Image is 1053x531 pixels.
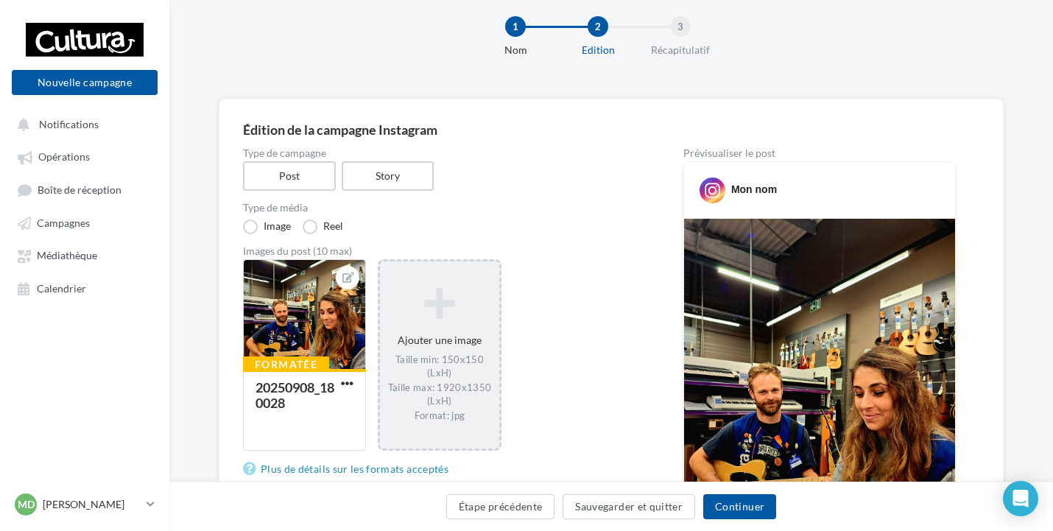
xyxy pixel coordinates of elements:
button: Étape précédente [446,494,555,519]
div: Images du post (10 max) [243,246,636,256]
div: Open Intercom Messenger [1003,481,1038,516]
a: Opérations [9,143,161,169]
a: Boîte de réception [9,176,161,203]
a: Calendrier [9,275,161,301]
label: Type de campagne [243,148,636,158]
div: Nom [468,43,563,57]
div: 1 [505,16,526,37]
span: Médiathèque [37,250,97,262]
label: Reel [303,219,343,234]
label: Image [243,219,291,234]
div: Édition de la campagne Instagram [243,123,979,136]
label: Story [342,161,434,191]
button: Continuer [703,494,776,519]
div: Mon nom [731,182,777,197]
p: [PERSON_NAME] [43,497,141,512]
button: Notifications [9,110,155,137]
a: Médiathèque [9,242,161,268]
span: Notifications [39,118,99,130]
label: Post [243,161,336,191]
div: Formatée [243,356,329,373]
div: Edition [551,43,645,57]
div: Récapitulatif [633,43,728,57]
div: 3 [670,16,691,37]
a: MD [PERSON_NAME] [12,490,158,518]
button: Nouvelle campagne [12,70,158,95]
span: Calendrier [37,282,86,295]
div: Prévisualiser le post [683,148,956,158]
span: MD [18,497,35,512]
button: Sauvegarder et quitter [563,494,695,519]
span: Campagnes [37,217,90,229]
div: 20250908_180028 [256,379,334,411]
div: 2 [588,16,608,37]
span: Opérations [38,151,90,163]
a: Plus de détails sur les formats acceptés [243,460,454,478]
label: Type de média [243,203,636,213]
a: Campagnes [9,209,161,236]
span: Boîte de réception [38,183,121,196]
